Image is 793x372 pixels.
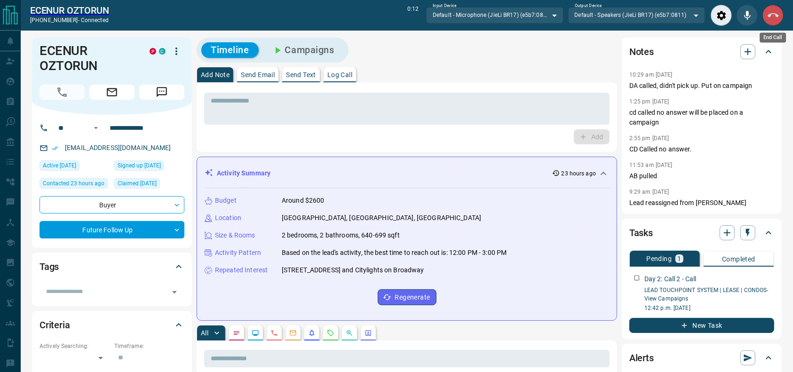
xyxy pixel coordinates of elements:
p: Completed [722,256,755,262]
p: 12:42 p.m. [DATE] [644,304,774,312]
p: 1:25 pm [DATE] [629,98,669,105]
div: Audio Settings [711,5,732,26]
div: Tasks [629,222,774,244]
div: End Call [762,5,784,26]
button: Open [168,285,181,299]
p: Around $2600 [282,196,325,206]
span: Active [DATE] [43,161,76,170]
svg: Email Verified [52,145,58,151]
div: Activity Summary23 hours ago [205,165,609,182]
p: 9:29 am [DATE] [629,189,669,195]
p: Pending [646,255,672,262]
button: Timeline [201,42,259,58]
p: Add Note [201,71,230,78]
h2: Notes [629,44,654,59]
div: property.ca [150,48,156,55]
p: Activity Pattern [215,248,261,258]
p: Send Email [241,71,275,78]
p: Send Text [286,71,316,78]
p: 1 [677,255,681,262]
div: Tue Mar 05 2024 [114,178,184,191]
svg: Emails [289,329,297,337]
p: Timeframe: [114,342,184,350]
p: Based on the lead's activity, the best time to reach out is: 12:00 PM - 3:00 PM [282,248,507,258]
p: [PHONE_NUMBER] - [30,16,109,24]
p: 11:53 am [DATE] [629,162,673,168]
p: [STREET_ADDRESS] and Citylights on Broadway [282,265,424,275]
div: End Call [760,32,786,42]
button: New Task [629,318,774,333]
div: Criteria [40,314,184,336]
p: AB pulled [629,171,774,181]
a: LEAD TOUCHPOINT SYSTEM | LEASE | CONDOS- View Campaigns [644,287,769,302]
button: Regenerate [378,289,436,305]
p: Size & Rooms [215,230,255,240]
div: Future Follow Up [40,221,184,238]
div: Tags [40,255,184,278]
p: DA called, didn't pick up. Put on campaign [629,81,774,91]
span: connected [81,17,109,24]
p: Repeated Interest [215,265,268,275]
div: Wed Aug 13 2025 [40,160,110,174]
div: Buyer [40,196,184,214]
svg: Listing Alerts [308,329,316,337]
label: Input Device [433,3,457,9]
div: condos.ca [159,48,166,55]
div: Tue Jun 07 2016 [114,160,184,174]
svg: Agent Actions [365,329,372,337]
svg: Requests [327,329,334,337]
span: Claimed [DATE] [118,179,157,188]
svg: Calls [270,329,278,337]
p: Activity Summary [217,168,270,178]
label: Output Device [575,3,602,9]
span: Signed up [DATE] [118,161,161,170]
h2: Tags [40,259,59,274]
h2: Criteria [40,317,70,332]
span: Call [40,85,85,100]
svg: Notes [233,329,240,337]
span: Message [139,85,184,100]
a: ECENUR OZTORUN [30,5,109,16]
p: cd called no answer will be placed on a campaign [629,108,774,127]
p: 23 hours ago [562,169,596,178]
div: Default - Microphone (JieLi BR17) (e5b7:0811) [426,7,563,23]
p: Day 2: Call 2 - Call [644,274,697,284]
a: [EMAIL_ADDRESS][DOMAIN_NAME] [65,144,171,151]
p: 2:55 pm [DATE] [629,135,669,142]
p: 0:12 [407,5,419,26]
div: Default - Speakers (JieLi BR17) (e5b7:0811) [568,7,705,23]
button: Campaigns [262,42,344,58]
span: Email [89,85,135,100]
p: Log Call [327,71,352,78]
p: Actively Searching: [40,342,110,350]
div: Thu Aug 14 2025 [40,178,110,191]
p: CD Called no answer. [629,144,774,154]
span: Contacted 23 hours ago [43,179,104,188]
div: Mute [737,5,758,26]
h1: ECENUR OZTORUN [40,43,135,73]
div: Alerts [629,347,774,369]
h2: Alerts [629,350,654,365]
svg: Opportunities [346,329,353,337]
div: Notes [629,40,774,63]
p: 10:29 am [DATE] [629,71,673,78]
p: [GEOGRAPHIC_DATA], [GEOGRAPHIC_DATA], [GEOGRAPHIC_DATA] [282,213,481,223]
svg: Lead Browsing Activity [252,329,259,337]
p: Lead reassigned from [PERSON_NAME] [629,198,774,208]
button: Open [90,122,102,134]
p: Location [215,213,241,223]
p: All [201,330,208,336]
p: 2 bedrooms, 2 bathrooms, 640-699 sqft [282,230,400,240]
p: Budget [215,196,237,206]
h2: Tasks [629,225,653,240]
